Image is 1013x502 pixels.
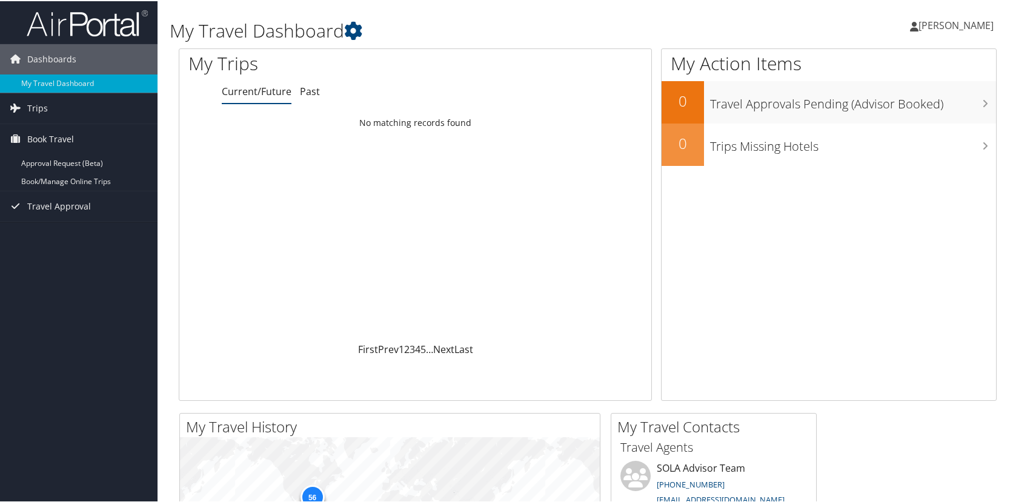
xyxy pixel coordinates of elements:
h1: My Travel Dashboard [170,17,727,42]
span: Travel Approval [27,190,91,220]
h2: 0 [662,132,704,153]
a: Prev [378,342,399,355]
h3: Trips Missing Hotels [710,131,996,154]
span: Dashboards [27,43,76,73]
a: First [358,342,378,355]
span: … [426,342,433,355]
h2: 0 [662,90,704,110]
h2: My Travel History [186,415,600,436]
img: airportal-logo.png [27,8,148,36]
td: No matching records found [179,111,651,133]
h1: My Action Items [662,50,996,75]
a: 5 [420,342,426,355]
a: 1 [399,342,404,355]
a: Current/Future [222,84,291,97]
span: Trips [27,92,48,122]
a: 4 [415,342,420,355]
h3: Travel Approvals Pending (Advisor Booked) [710,88,996,111]
a: 0Trips Missing Hotels [662,122,996,165]
a: Past [300,84,320,97]
h3: Travel Agents [620,438,807,455]
a: Next [433,342,454,355]
span: [PERSON_NAME] [918,18,994,31]
a: 0Travel Approvals Pending (Advisor Booked) [662,80,996,122]
span: Book Travel [27,123,74,153]
a: 3 [410,342,415,355]
h2: My Travel Contacts [617,415,816,436]
a: [PHONE_NUMBER] [657,478,725,489]
a: 2 [404,342,410,355]
a: Last [454,342,473,355]
a: [PERSON_NAME] [910,6,1006,42]
h1: My Trips [188,50,446,75]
